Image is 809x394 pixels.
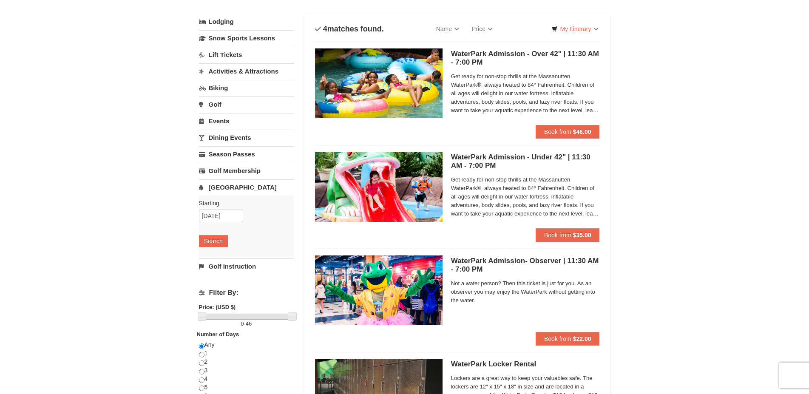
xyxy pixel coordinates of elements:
[536,125,600,139] button: Book from $46.00
[451,360,600,368] h5: WaterPark Locker Rental
[573,232,591,238] strong: $35.00
[199,14,294,29] a: Lodging
[430,20,466,37] a: Name
[199,258,294,274] a: Golf Instruction
[199,96,294,112] a: Golf
[199,130,294,145] a: Dining Events
[199,320,294,328] label: -
[544,335,571,342] span: Book from
[199,179,294,195] a: [GEOGRAPHIC_DATA]
[199,80,294,96] a: Biking
[546,23,604,35] a: My Itinerary
[246,320,252,327] span: 46
[199,30,294,46] a: Snow Sports Lessons
[199,304,236,310] strong: Price: (USD $)
[536,332,600,346] button: Book from $22.00
[197,331,239,337] strong: Number of Days
[451,279,600,305] span: Not a water person? Then this ticket is just for you. As an observer you may enjoy the WaterPark ...
[315,48,443,118] img: 6619917-1560-394ba125.jpg
[323,25,327,33] span: 4
[199,146,294,162] a: Season Passes
[315,255,443,325] img: 6619917-1587-675fdf84.jpg
[199,289,294,297] h4: Filter By:
[199,163,294,179] a: Golf Membership
[451,257,600,274] h5: WaterPark Admission- Observer | 11:30 AM - 7:00 PM
[544,128,571,135] span: Book from
[315,152,443,221] img: 6619917-1570-0b90b492.jpg
[573,128,591,135] strong: $46.00
[451,176,600,218] span: Get ready for non-stop thrills at the Massanutten WaterPark®, always heated to 84° Fahrenheit. Ch...
[573,335,591,342] strong: $22.00
[451,72,600,115] span: Get ready for non-stop thrills at the Massanutten WaterPark®, always heated to 84° Fahrenheit. Ch...
[451,50,600,67] h5: WaterPark Admission - Over 42" | 11:30 AM - 7:00 PM
[199,63,294,79] a: Activities & Attractions
[199,113,294,129] a: Events
[199,47,294,62] a: Lift Tickets
[199,235,228,247] button: Search
[544,232,571,238] span: Book from
[199,199,287,207] label: Starting
[466,20,499,37] a: Price
[451,153,600,170] h5: WaterPark Admission - Under 42" | 11:30 AM - 7:00 PM
[315,25,384,33] h4: matches found.
[536,228,600,242] button: Book from $35.00
[241,320,244,327] span: 0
